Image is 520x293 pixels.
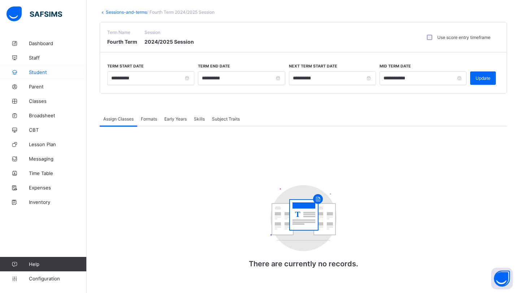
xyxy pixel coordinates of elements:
[29,127,87,133] span: CBT
[476,75,490,81] span: Update
[164,116,187,122] span: Early Years
[103,116,134,122] span: Assign Classes
[29,55,87,61] span: Staff
[29,141,87,147] span: Lesson Plan
[29,113,87,118] span: Broadsheet
[29,69,87,75] span: Student
[29,98,87,104] span: Classes
[29,40,87,46] span: Dashboard
[289,64,337,69] label: Next Term Start Date
[437,35,490,40] label: Use score entry timeframe
[231,178,376,283] div: There are currently no records.
[6,6,62,22] img: safsims
[198,64,230,69] label: Term End Date
[380,64,411,69] label: Mid Term Date
[144,30,194,35] span: Session
[107,64,144,69] label: Term Start Date
[107,39,137,45] span: Fourth Term
[107,30,137,35] span: Term Name
[106,9,147,15] a: Sessions-and-terms
[212,116,240,122] span: Subject Traits
[29,185,87,191] span: Expenses
[144,39,194,45] span: 2024/2025 Session
[29,261,86,267] span: Help
[231,259,376,268] p: There are currently no records.
[491,268,513,289] button: Open asap
[29,170,87,176] span: Time Table
[147,9,214,15] span: / Fourth Term 2024/2025 Session
[141,116,157,122] span: Formats
[194,116,205,122] span: Skills
[29,276,86,281] span: Configuration
[29,156,87,162] span: Messaging
[295,210,300,219] tspan: T
[29,84,87,89] span: Parent
[29,199,87,205] span: Inventory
